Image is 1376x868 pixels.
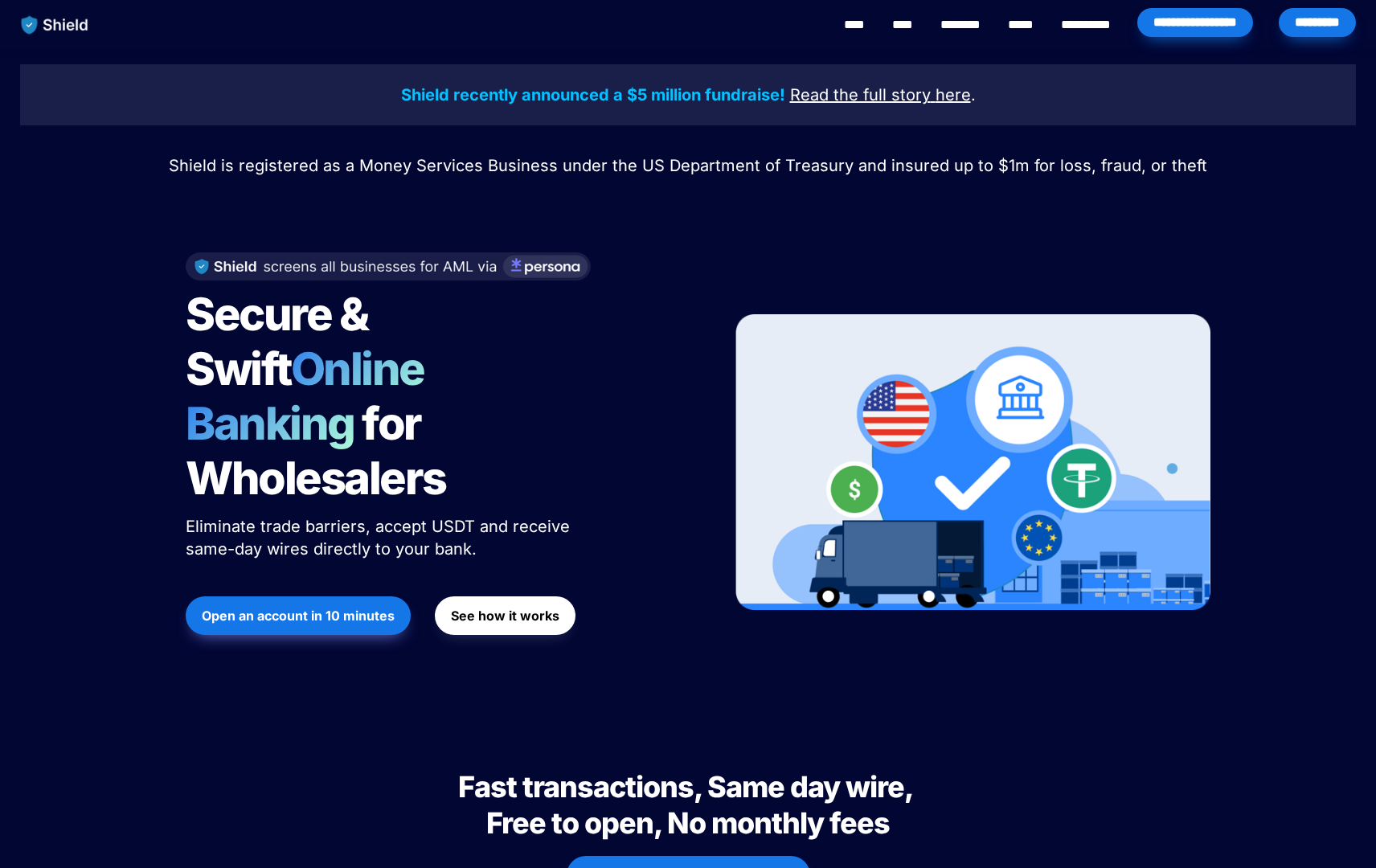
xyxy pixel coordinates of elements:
a: Open an account in 10 minutes [186,588,411,643]
button: See how it works [435,596,575,635]
span: Online Banking [186,342,440,451]
span: for Wholesalers [186,396,446,506]
span: Fast transactions, Same day wire, Free to open, No monthly fees [458,769,918,841]
a: See how it works [435,588,575,643]
span: Shield is registered as a Money Services Business under the US Department of Treasury and insured... [169,156,1207,175]
u: Read the full story [790,85,931,104]
span: Eliminate trade barriers, accept USDT and receive same-day wires directly to your bank. [186,517,575,559]
img: website logo [14,8,96,42]
strong: Open an account in 10 minutes [202,608,395,624]
strong: See how it works [451,608,559,624]
span: Secure & Swift [186,287,375,396]
a: here [936,88,971,104]
span: . [971,85,976,104]
button: Open an account in 10 minutes [186,596,411,635]
u: here [936,85,971,104]
strong: Shield recently announced a $5 million fundraise! [401,85,785,104]
a: Read the full story [790,88,931,104]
